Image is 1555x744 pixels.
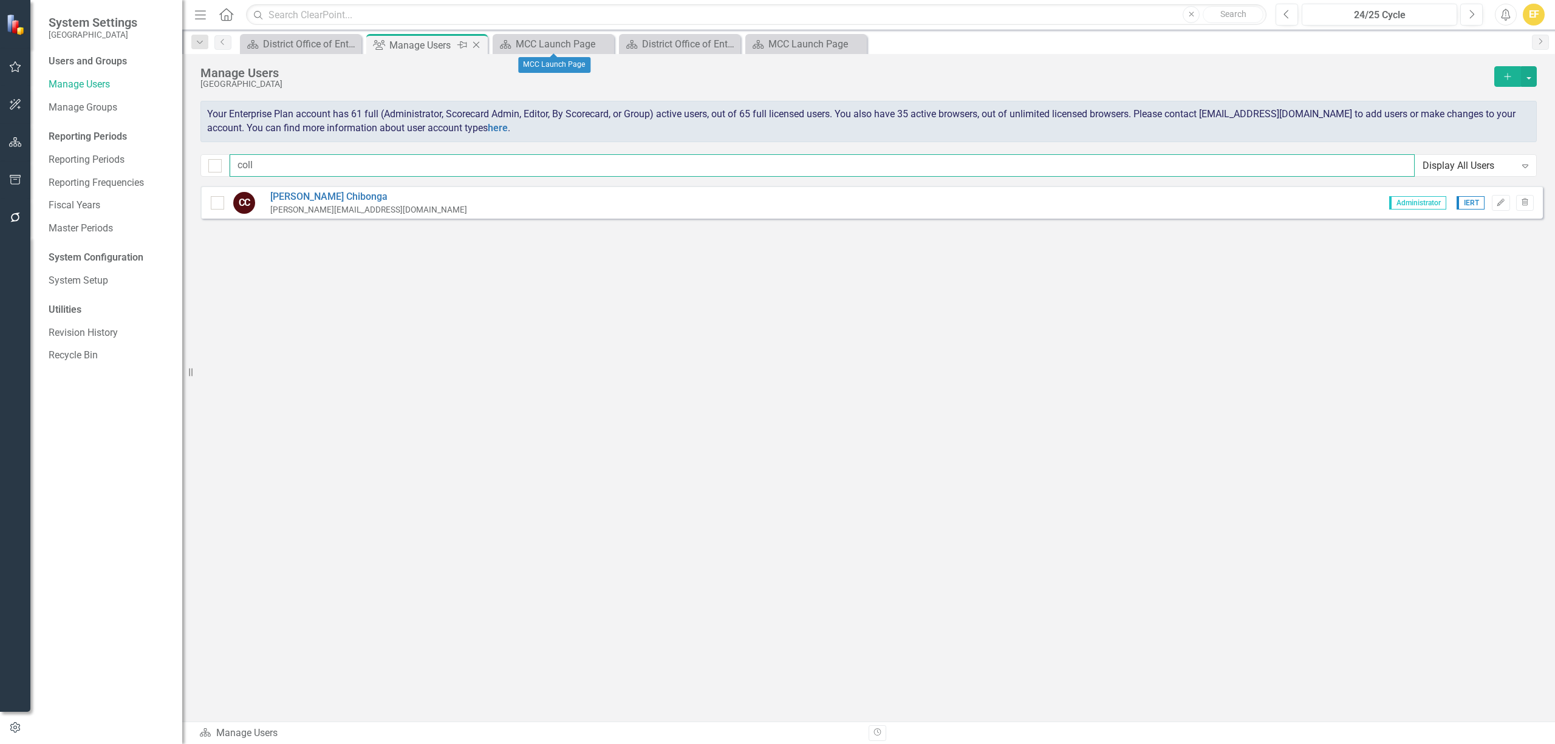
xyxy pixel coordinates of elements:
[270,190,467,204] a: [PERSON_NAME] Chibonga
[1302,4,1457,26] button: 24/25 Cycle
[488,122,508,134] a: here
[49,55,170,69] div: Users and Groups
[748,36,864,52] a: MCC Launch Page
[1389,196,1446,210] span: Administrator
[200,66,1488,80] div: Manage Users
[49,222,170,236] a: Master Periods
[518,57,590,73] div: MCC Launch Page
[200,80,1488,89] div: [GEOGRAPHIC_DATA]
[199,726,860,740] div: Manage Users
[49,251,170,265] div: System Configuration
[1423,159,1516,172] div: Display All Users
[270,204,467,216] div: [PERSON_NAME][EMAIL_ADDRESS][DOMAIN_NAME]
[768,36,864,52] div: MCC Launch Page
[263,36,358,52] div: District Office of Enterprise Project Management, Planning & Institutional Effectiveness IEP
[49,101,170,115] a: Manage Groups
[516,36,611,52] div: MCC Launch Page
[49,274,170,288] a: System Setup
[49,176,170,190] a: Reporting Frequencies
[49,326,170,340] a: Revision History
[642,36,737,52] div: District Office of Enterprise Project Management, Planning & Institutional Effectiveness IEP
[49,15,137,30] span: System Settings
[49,153,170,167] a: Reporting Periods
[1203,6,1263,23] button: Search
[207,108,1516,134] span: Your Enterprise Plan account has 61 full (Administrator, Scorecard Admin, Editor, By Scorecard, o...
[6,14,27,35] img: ClearPoint Strategy
[230,154,1415,177] input: Filter Users...
[49,78,170,92] a: Manage Users
[622,36,737,52] a: District Office of Enterprise Project Management, Planning & Institutional Effectiveness IEP
[49,130,170,144] div: Reporting Periods
[496,36,611,52] a: MCC Launch Page
[246,4,1266,26] input: Search ClearPoint...
[49,30,137,39] small: [GEOGRAPHIC_DATA]
[49,349,170,363] a: Recycle Bin
[1220,9,1246,19] span: Search
[389,38,454,53] div: Manage Users
[49,303,170,317] div: Utilities
[1457,196,1485,210] span: IERT
[1523,4,1545,26] button: EF
[1306,8,1453,22] div: 24/25 Cycle
[233,192,255,214] div: CC
[1392,159,1407,173] keeper-lock: Open Keeper Popup
[49,199,170,213] a: Fiscal Years
[243,36,358,52] a: District Office of Enterprise Project Management, Planning & Institutional Effectiveness IEP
